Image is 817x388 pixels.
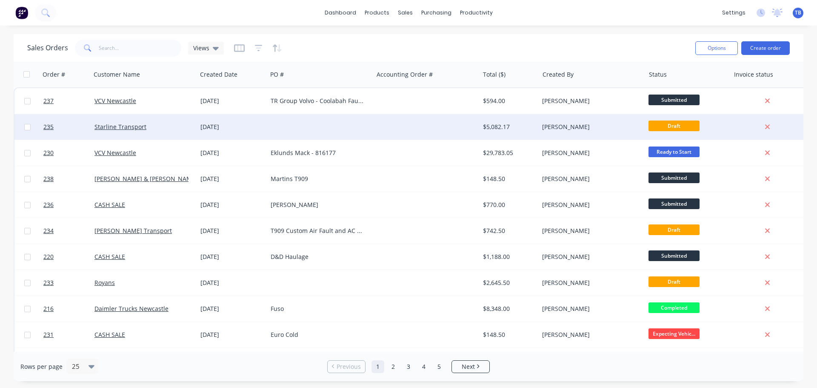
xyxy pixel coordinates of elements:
[94,227,172,235] a: [PERSON_NAME] Transport
[200,279,264,287] div: [DATE]
[43,123,54,131] span: 235
[271,97,365,105] div: TR Group Volvo - Coolabah Fault - 217764
[648,172,700,183] span: Submitted
[43,218,94,244] a: 234
[43,270,94,296] a: 233
[43,296,94,322] a: 216
[43,166,94,192] a: 238
[43,348,94,374] a: 148
[43,88,94,114] a: 237
[271,331,365,339] div: Euro Cold
[43,114,94,140] a: 235
[542,279,637,287] div: [PERSON_NAME]
[483,201,533,209] div: $770.00
[542,97,637,105] div: [PERSON_NAME]
[43,70,65,79] div: Order #
[483,253,533,261] div: $1,188.00
[337,362,361,371] span: Previous
[43,97,54,105] span: 237
[649,70,667,79] div: Status
[94,123,146,131] a: Starline Transport
[741,41,790,55] button: Create order
[695,41,738,55] button: Options
[718,6,750,19] div: settings
[200,227,264,235] div: [DATE]
[648,224,700,235] span: Draft
[360,6,394,19] div: products
[542,123,637,131] div: [PERSON_NAME]
[43,149,54,157] span: 230
[43,322,94,348] a: 231
[483,70,506,79] div: Total ($)
[542,175,637,183] div: [PERSON_NAME]
[483,97,533,105] div: $594.00
[271,149,365,157] div: Eklunds Mack - 816177
[200,305,264,313] div: [DATE]
[200,331,264,339] div: [DATE]
[200,201,264,209] div: [DATE]
[27,44,68,52] h1: Sales Orders
[417,6,456,19] div: purchasing
[94,201,125,209] a: CASH SALE
[15,6,28,19] img: Factory
[43,244,94,270] a: 220
[271,175,365,183] div: Martins T909
[193,43,209,52] span: Views
[456,6,497,19] div: productivity
[483,227,533,235] div: $742.50
[200,149,264,157] div: [DATE]
[452,362,489,371] a: Next page
[94,331,125,339] a: CASH SALE
[648,250,700,261] span: Submitted
[43,331,54,339] span: 231
[648,147,700,157] span: Ready to Start
[483,123,533,131] div: $5,082.17
[271,305,365,313] div: Fuso
[542,331,637,339] div: [PERSON_NAME]
[43,175,54,183] span: 238
[483,279,533,287] div: $2,645.50
[200,175,264,183] div: [DATE]
[271,253,365,261] div: D&D Haulage
[270,70,284,79] div: PO #
[394,6,417,19] div: sales
[43,192,94,218] a: 236
[94,279,115,287] a: Royans
[542,227,637,235] div: [PERSON_NAME]
[417,360,430,373] a: Page 4
[200,97,264,105] div: [DATE]
[648,276,700,287] span: Draft
[483,149,533,157] div: $29,783.05
[99,40,182,57] input: Search...
[433,360,446,373] a: Page 5
[795,9,801,17] span: TB
[43,227,54,235] span: 234
[94,175,229,183] a: [PERSON_NAME] & [PERSON_NAME] Newcastle
[734,70,773,79] div: Invoice status
[320,6,360,19] a: dashboard
[377,70,433,79] div: Accounting Order #
[200,253,264,261] div: [DATE]
[43,279,54,287] span: 233
[462,362,475,371] span: Next
[543,70,574,79] div: Created By
[483,331,533,339] div: $148.50
[20,362,63,371] span: Rows per page
[483,175,533,183] div: $148.50
[648,95,700,105] span: Submitted
[94,70,140,79] div: Customer Name
[94,149,136,157] a: VCV Newcastle
[94,97,136,105] a: VCV Newcastle
[200,123,264,131] div: [DATE]
[648,302,700,313] span: Completed
[648,328,700,339] span: Expecting Vehic...
[200,70,237,79] div: Created Date
[43,140,94,166] a: 230
[271,227,365,235] div: T909 Custom Air Fault and AC Fan Issue
[43,305,54,313] span: 216
[328,362,365,371] a: Previous page
[402,360,415,373] a: Page 3
[43,253,54,261] span: 220
[542,253,637,261] div: [PERSON_NAME]
[648,121,700,131] span: Draft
